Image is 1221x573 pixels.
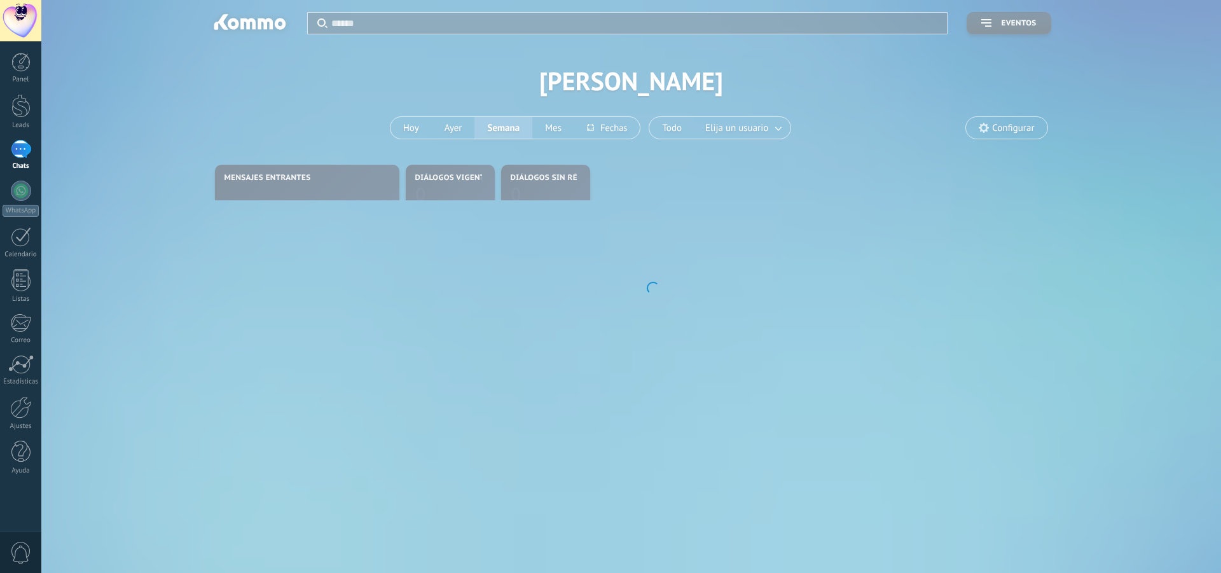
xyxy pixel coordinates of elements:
[3,121,39,130] div: Leads
[3,336,39,345] div: Correo
[3,422,39,431] div: Ajustes
[3,295,39,303] div: Listas
[3,467,39,475] div: Ayuda
[3,76,39,84] div: Panel
[3,162,39,170] div: Chats
[3,251,39,259] div: Calendario
[3,205,39,217] div: WhatsApp
[3,378,39,386] div: Estadísticas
